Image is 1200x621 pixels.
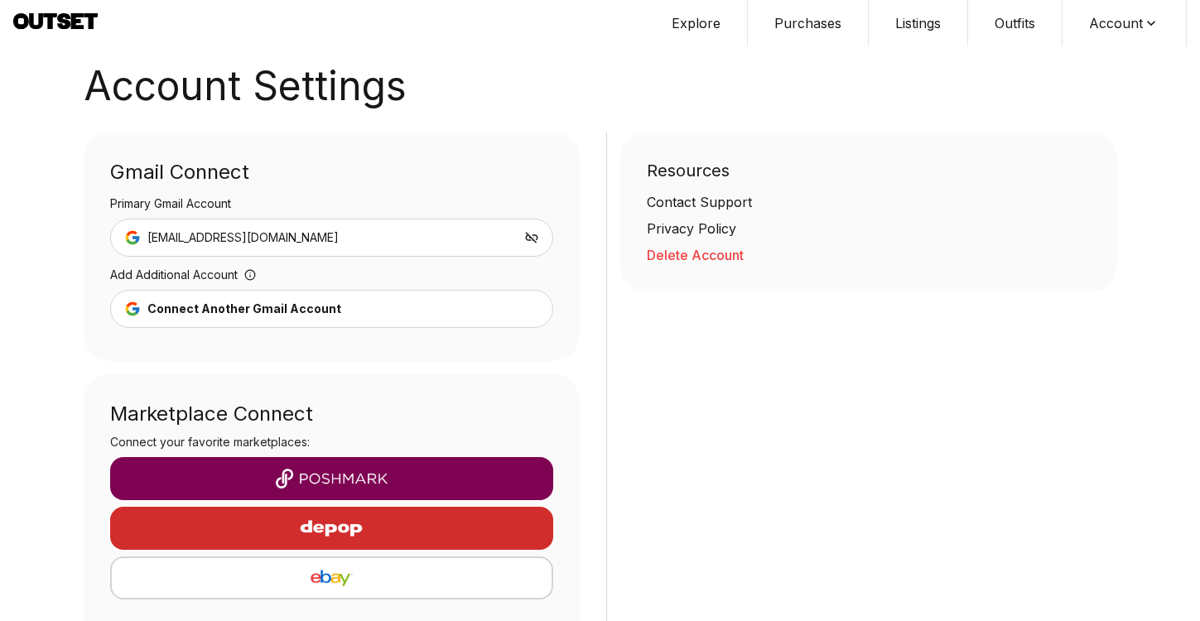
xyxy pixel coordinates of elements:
div: Primary Gmail Account [110,195,554,219]
img: eBay logo [125,568,539,588]
img: Depop logo [259,508,403,548]
button: Delete Account [647,245,1091,265]
h3: Connect your favorite marketplaces: [110,434,554,450]
a: Privacy Policy [647,219,1091,238]
div: Add Additional Account [110,267,554,290]
img: Poshmark logo [123,469,541,489]
div: Marketplace Connect [110,401,554,427]
h1: Account Settings [84,66,1117,106]
span: [EMAIL_ADDRESS][DOMAIN_NAME] [147,229,339,246]
button: Depop logo [110,507,554,550]
div: Resources [647,159,1091,192]
div: Gmail Connect [110,159,554,195]
button: Connect Another Gmail Account [110,290,554,328]
button: Poshmark logo [110,457,554,500]
div: Connect Another Gmail Account [147,301,341,317]
button: eBay logo [110,556,554,599]
a: Contact Support [647,192,1091,212]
